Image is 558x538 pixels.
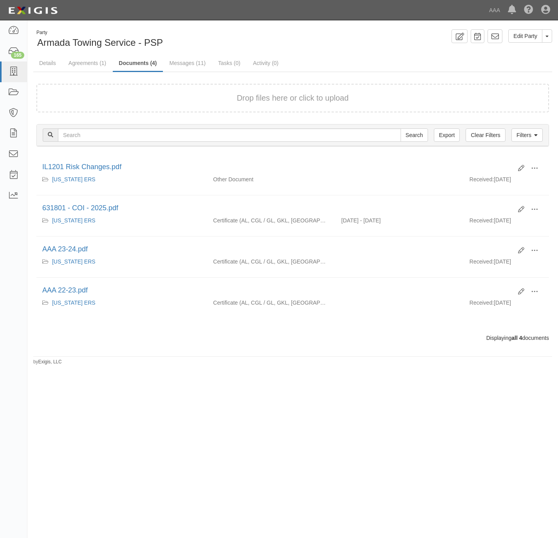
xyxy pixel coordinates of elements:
a: Documents (4) [113,55,163,72]
a: Activity (0) [247,55,284,71]
b: all 4 [511,335,522,341]
a: AAA [485,2,504,18]
span: Armada Towing Service - PSP [37,37,163,48]
a: Details [33,55,62,71]
a: AAA 23-24.pdf [42,245,88,253]
div: Auto Liability Commercial General Liability / Garage Liability Garage Keepers Liability On-Hook [207,217,335,224]
a: Messages (11) [164,55,212,71]
p: Received: [470,175,494,183]
p: Received: [470,217,494,224]
div: Armada Towing Service - PSP [33,29,287,49]
div: Auto Liability Commercial General Liability / Garage Liability Garage Keepers Liability On-Hook [207,299,335,307]
div: Party [36,29,163,36]
div: Displaying documents [31,334,555,342]
i: Help Center - Complianz [524,5,533,15]
div: AAA 22-23.pdf [42,285,512,296]
small: by [33,359,62,365]
img: logo-5460c22ac91f19d4615b14bd174203de0afe785f0fc80cf4dbbc73dc1793850b.png [6,4,60,18]
a: Exigis, LLC [38,359,62,365]
a: [US_STATE] ERS [52,258,96,265]
div: 631801 - COI - 2025.pdf [42,203,512,213]
div: Texas ERS [42,217,201,224]
div: Texas ERS [42,175,201,183]
p: Received: [470,299,494,307]
a: [US_STATE] ERS [52,176,96,182]
a: Filters [511,128,543,142]
div: [DATE] [464,299,549,311]
div: [DATE] [464,258,549,269]
div: IL1201 Risk Changes.pdf [42,162,512,172]
div: AAA 23-24.pdf [42,244,512,255]
a: Export [434,128,460,142]
div: 165 [11,52,24,59]
div: [DATE] [464,175,549,187]
input: Search [401,128,428,142]
a: AAA 22-23.pdf [42,286,88,294]
a: Agreements (1) [63,55,112,71]
div: Texas ERS [42,258,201,265]
div: Texas ERS [42,299,201,307]
div: Auto Liability Commercial General Liability / Garage Liability Garage Keepers Liability On-Hook [207,258,335,265]
a: Edit Party [508,29,542,43]
div: [DATE] [464,217,549,228]
a: 631801 - COI - 2025.pdf [42,204,118,212]
div: Effective 09/03/2024 - Expiration 09/03/2025 [336,217,464,224]
input: Search [58,128,401,142]
a: [US_STATE] ERS [52,300,96,306]
a: IL1201 Risk Changes.pdf [42,163,121,171]
a: Tasks (0) [212,55,246,71]
a: Clear Filters [466,128,505,142]
a: [US_STATE] ERS [52,217,96,224]
div: Other Document [207,175,335,183]
p: Received: [470,258,494,265]
button: Drop files here or click to upload [237,92,349,104]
